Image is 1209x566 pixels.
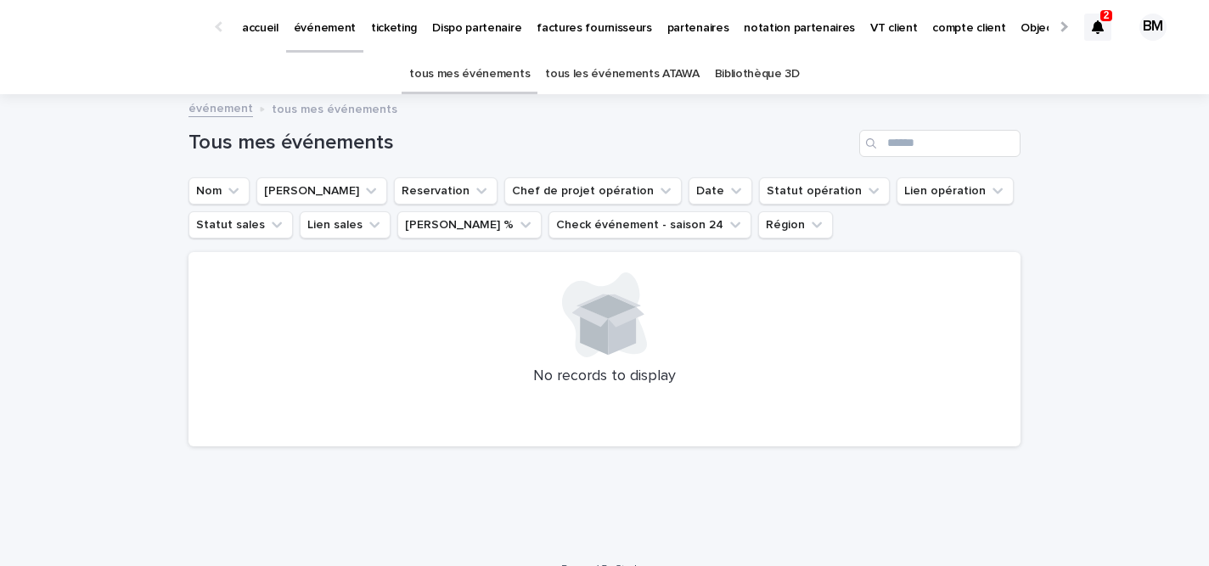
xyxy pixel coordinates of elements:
img: Ls34BcGeRexTGTNfXpUC [34,10,199,44]
button: Région [758,211,833,238]
h1: Tous mes événements [188,131,852,155]
button: Lien opération [897,177,1014,205]
button: Nom [188,177,250,205]
button: Check événement - saison 24 [548,211,751,238]
button: Lien sales [300,211,391,238]
button: Statut sales [188,211,293,238]
p: tous mes événements [272,98,397,117]
button: Lien Stacker [256,177,387,205]
button: Statut opération [759,177,890,205]
a: tous les événements ATAWA [545,54,699,94]
button: Chef de projet opération [504,177,682,205]
a: tous mes événements [409,54,530,94]
button: Date [689,177,752,205]
button: Marge % [397,211,542,238]
button: Reservation [394,177,498,205]
p: No records to display [209,367,1000,386]
a: Bibliothèque 3D [715,54,800,94]
a: événement [188,98,253,117]
div: BM [1139,14,1167,41]
p: 2 [1104,9,1110,21]
div: 2 [1084,14,1111,41]
input: Search [859,130,1021,157]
